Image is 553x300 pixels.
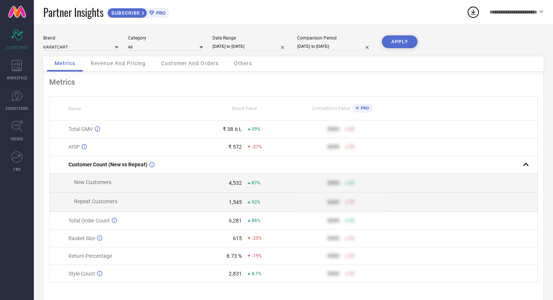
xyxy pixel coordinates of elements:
[68,126,93,132] span: Total GMV
[252,253,262,259] span: -19%
[349,218,354,223] span: 50
[349,180,354,186] span: 50
[327,218,339,224] div: 9999
[252,271,261,276] span: 8.1%
[229,180,242,186] div: 4,532
[7,75,27,81] span: WORKSPACE
[6,44,28,50] span: SCORECARDS
[226,253,242,259] div: 8.73 %
[128,35,203,41] div: Category
[327,126,339,132] div: 9999
[252,126,260,132] span: 39%
[68,161,147,168] span: Customer Count (New vs Repeat)
[349,126,354,132] span: 50
[252,199,260,205] span: 92%
[74,198,117,204] span: Repeat Customers
[55,60,75,66] span: Metrics
[43,35,118,41] div: Brand
[49,78,538,87] div: Metrics
[349,144,354,149] span: 50
[68,235,95,241] span: Basket Size
[161,60,219,66] span: Customer And Orders
[11,136,23,142] span: TRENDS
[466,5,480,19] div: Open download list
[327,180,339,186] div: 9999
[68,144,80,150] span: AISP
[223,126,242,132] div: ₹ 38.6 L
[252,218,260,223] span: 86%
[252,236,262,241] span: -25%
[297,43,372,50] input: Select comparison period
[68,106,81,111] span: Name
[68,253,112,259] span: Return Percentage
[213,43,288,50] input: Select date range
[108,10,142,16] span: SUBSCRIBE
[327,199,339,205] div: 9999
[297,35,372,41] div: Comparison Period
[229,271,242,277] div: 2,831
[349,199,354,205] span: 50
[327,235,339,241] div: 9999
[74,179,111,185] span: New Customers
[349,253,354,259] span: 50
[107,6,169,18] a: SUBSCRIBEPRO
[68,271,95,277] span: Style Count
[312,106,350,111] span: Competitors Value
[233,235,242,241] div: 615
[154,10,166,16] span: PRO
[232,106,257,111] span: Brand Value
[14,166,21,172] span: FWD
[349,271,354,276] span: 50
[229,218,242,224] div: 6,281
[252,144,262,149] span: -27%
[349,236,354,241] span: 50
[91,60,146,66] span: Revenue And Pricing
[6,105,29,111] span: SUGGESTIONS
[68,218,110,224] span: Total Order Count
[252,180,260,186] span: 87%
[234,60,252,66] span: Others
[327,144,339,150] div: 9999
[229,199,242,205] div: 1,545
[382,35,418,48] button: APPLY
[228,144,242,150] div: ₹ 572
[213,35,288,41] div: Date Range
[327,253,339,259] div: 9999
[327,271,339,277] div: 9999
[43,5,103,20] span: Partner Insights
[359,106,369,111] span: PRO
